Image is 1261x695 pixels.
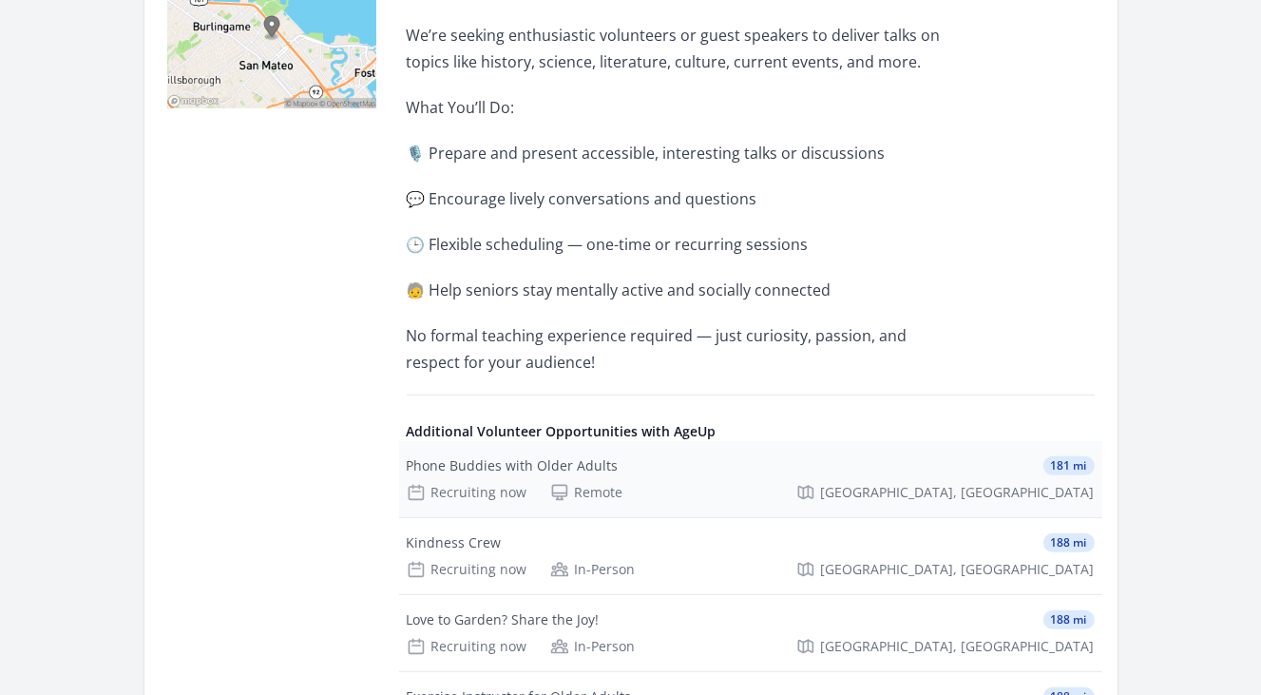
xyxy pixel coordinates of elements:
div: In-Person [550,560,636,579]
span: 188 mi [1043,533,1095,552]
a: Phone Buddies with Older Adults 181 mi Recruiting now Remote [GEOGRAPHIC_DATA], [GEOGRAPHIC_DATA] [399,441,1102,517]
div: Love to Garden? Share the Joy! [407,610,600,629]
div: Recruiting now [407,483,527,502]
a: Love to Garden? Share the Joy! 188 mi Recruiting now In-Person [GEOGRAPHIC_DATA], [GEOGRAPHIC_DATA] [399,595,1102,671]
span: [GEOGRAPHIC_DATA], [GEOGRAPHIC_DATA] [821,483,1095,502]
div: Kindness Crew [407,533,502,552]
p: We’re seeking enthusiastic volunteers or guest speakers to deliver talks on topics like history, ... [407,22,963,75]
span: [GEOGRAPHIC_DATA], [GEOGRAPHIC_DATA] [821,637,1095,656]
span: [GEOGRAPHIC_DATA], [GEOGRAPHIC_DATA] [821,560,1095,579]
div: Phone Buddies with Older Adults [407,456,619,475]
p: What You’ll Do: [407,94,963,121]
a: Kindness Crew 188 mi Recruiting now In-Person [GEOGRAPHIC_DATA], [GEOGRAPHIC_DATA] [399,518,1102,594]
div: Recruiting now [407,637,527,656]
div: In-Person [550,637,636,656]
div: Recruiting now [407,560,527,579]
h4: Additional Volunteer Opportunities with AgeUp [407,422,1095,441]
span: 181 mi [1043,456,1095,475]
p: 🎙️ Prepare and present accessible, interesting talks or discussions [407,140,963,166]
span: 188 mi [1043,610,1095,629]
p: 💬 Encourage lively conversations and questions [407,185,963,212]
p: 🕒 Flexible scheduling — one-time or recurring sessions [407,231,963,258]
div: Remote [550,483,623,502]
p: No formal teaching experience required — just curiosity, passion, and respect for your audience! [407,322,963,376]
p: 🧓 Help seniors stay mentally active and socially connected [407,277,963,303]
